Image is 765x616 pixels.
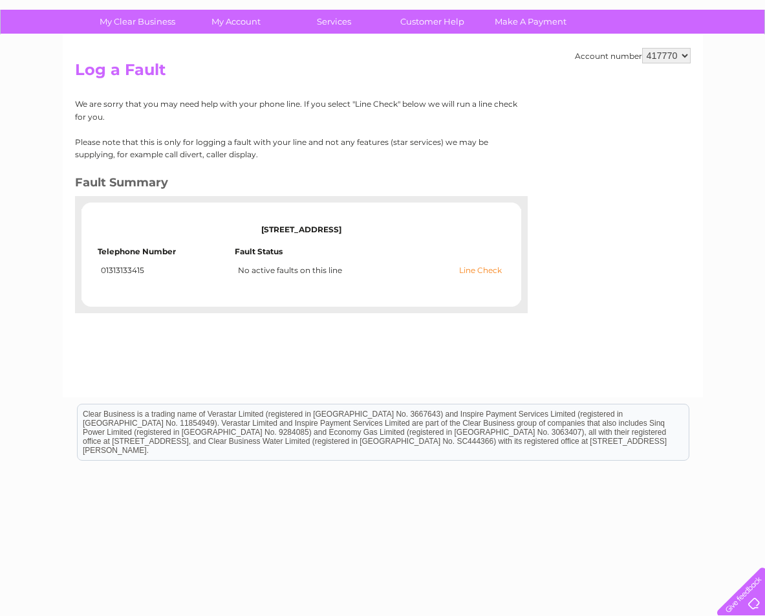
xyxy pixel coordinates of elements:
a: Line Check [459,266,502,275]
td: 01313133415 [98,263,235,278]
td: Fault Status [235,247,504,263]
p: Please note that this is only for logging a fault with your line and not any features (star servi... [75,136,518,160]
a: Log out [722,55,753,65]
p: We are sorry that you may need help with your phone line. If you select "Line Check" below we wil... [75,98,518,122]
a: Make A Payment [477,10,584,34]
h2: Log a Fault [75,61,691,85]
a: Customer Help [379,10,486,34]
h3: Fault Summary [75,173,518,196]
a: Telecoms [606,55,645,65]
img: logo.png [27,34,92,73]
a: 0333 014 3131 [521,6,610,23]
div: Clear Business is a trading name of Verastar Limited (registered in [GEOGRAPHIC_DATA] No. 3667643... [78,7,689,63]
a: My Account [182,10,289,34]
td: [STREET_ADDRESS] [98,212,505,247]
a: My Clear Business [84,10,191,34]
a: Contact [679,55,711,65]
td: No active faults on this line [235,263,504,278]
td: Telephone Number [98,247,235,263]
a: Water [537,55,562,65]
a: Energy [570,55,598,65]
a: Services [281,10,387,34]
div: Account number [575,48,691,63]
a: Blog [652,55,671,65]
